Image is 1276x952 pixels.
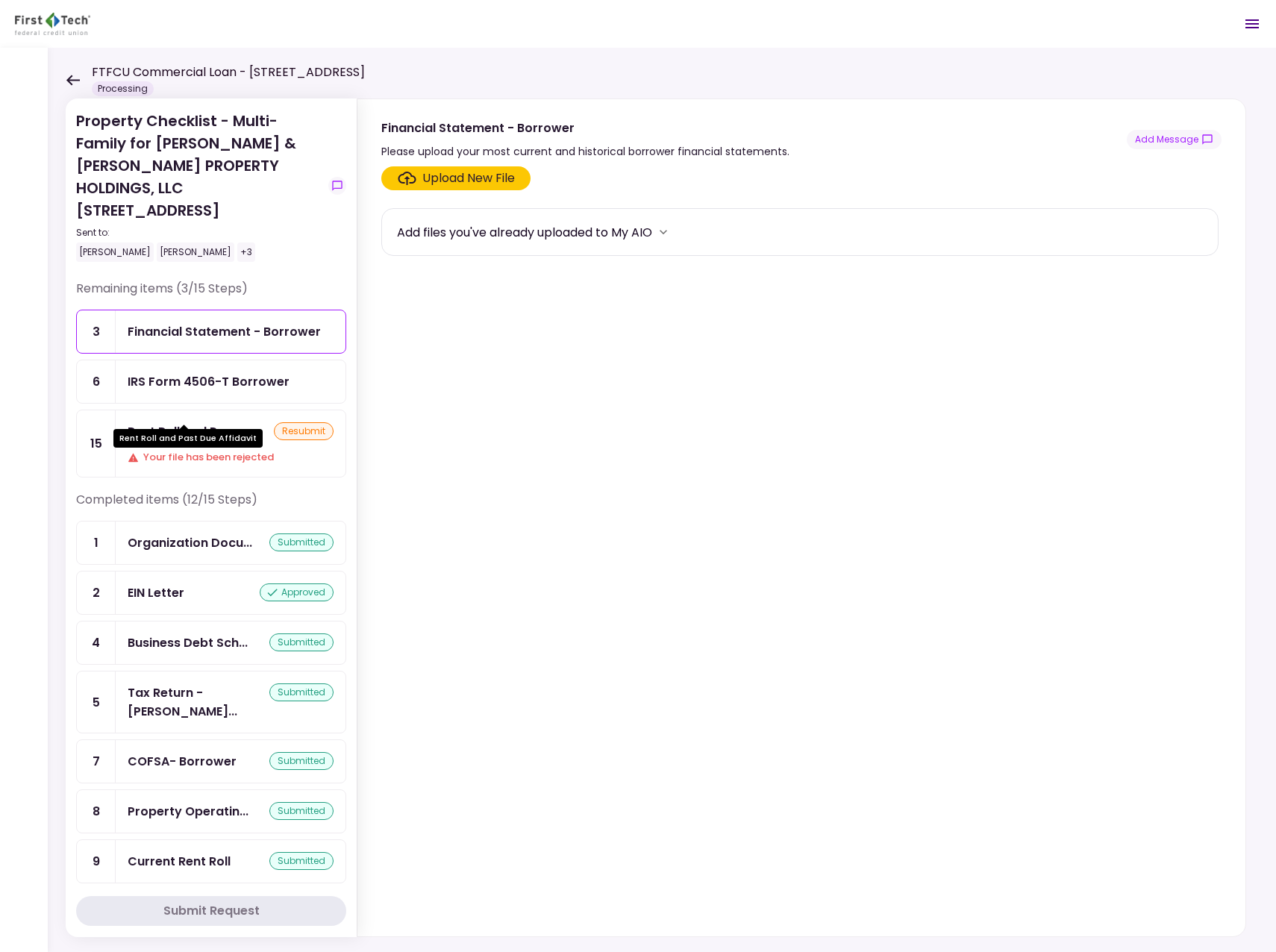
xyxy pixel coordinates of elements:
[92,63,365,81] h1: FTFCU Commercial Loan - [STREET_ADDRESS]
[76,310,346,354] a: 3Financial Statement - Borrower
[76,789,346,833] a: 8Property Operating Statementssubmitted
[269,852,334,870] div: submitted
[328,177,346,195] button: show-messages
[128,372,290,391] div: IRS Form 4506-T Borrower
[128,802,248,821] div: Property Operating Statements
[397,223,652,242] div: Add files you've already uploaded to My AIO
[113,429,263,448] div: Rent Roll and Past Due Affidavit
[76,571,346,615] a: 2EIN Letterapproved
[128,633,248,652] div: Business Debt Schedule
[76,671,346,733] a: 5Tax Return - Borrowersubmitted
[76,410,346,477] a: 15Rent Roll and Past Due AffidavitresubmitYour file has been rejected
[76,360,346,404] a: 6IRS Form 4506-T Borrower
[269,633,334,651] div: submitted
[260,583,334,601] div: approved
[76,896,346,926] button: Submit Request
[1127,130,1222,149] button: show-messages
[381,119,789,137] div: Financial Statement - Borrower
[128,683,269,721] div: Tax Return - Borrower
[1234,6,1270,42] button: Open menu
[77,522,116,564] div: 1
[76,621,346,665] a: 4Business Debt Schedulesubmitted
[77,410,116,477] div: 15
[128,450,334,465] div: Your file has been rejected
[76,226,322,239] div: Sent to:
[274,422,334,440] div: resubmit
[269,802,334,820] div: submitted
[77,621,116,664] div: 4
[77,740,116,783] div: 7
[381,166,531,190] span: Click here to upload the required document
[381,143,789,160] div: Please upload your most current and historical borrower financial statements.
[76,280,346,310] div: Remaining items (3/15 Steps)
[76,521,346,565] a: 1Organization Documents for Borrowing Entitysubmitted
[128,533,252,552] div: Organization Documents for Borrowing Entity
[128,852,231,871] div: Current Rent Roll
[15,13,90,35] img: Partner icon
[269,683,334,701] div: submitted
[77,571,116,614] div: 2
[128,583,184,602] div: EIN Letter
[422,169,515,187] div: Upload New File
[157,242,234,262] div: [PERSON_NAME]
[163,902,260,920] div: Submit Request
[76,491,346,521] div: Completed items (12/15 Steps)
[269,752,334,770] div: submitted
[76,110,322,262] div: Property Checklist - Multi-Family for [PERSON_NAME] & [PERSON_NAME] PROPERTY HOLDINGS, LLC [STREE...
[357,98,1246,937] div: Financial Statement - BorrowerPlease upload your most current and historical borrower financial s...
[77,790,116,833] div: 8
[77,360,116,403] div: 6
[92,81,154,96] div: Processing
[76,839,346,883] a: 9Current Rent Rollsubmitted
[652,221,675,243] button: more
[269,533,334,551] div: submitted
[128,752,237,771] div: COFSA- Borrower
[76,739,346,783] a: 7COFSA- Borrowersubmitted
[77,310,116,353] div: 3
[237,242,255,262] div: +3
[76,242,154,262] div: [PERSON_NAME]
[77,840,116,883] div: 9
[128,322,321,341] div: Financial Statement - Borrower
[77,671,116,733] div: 5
